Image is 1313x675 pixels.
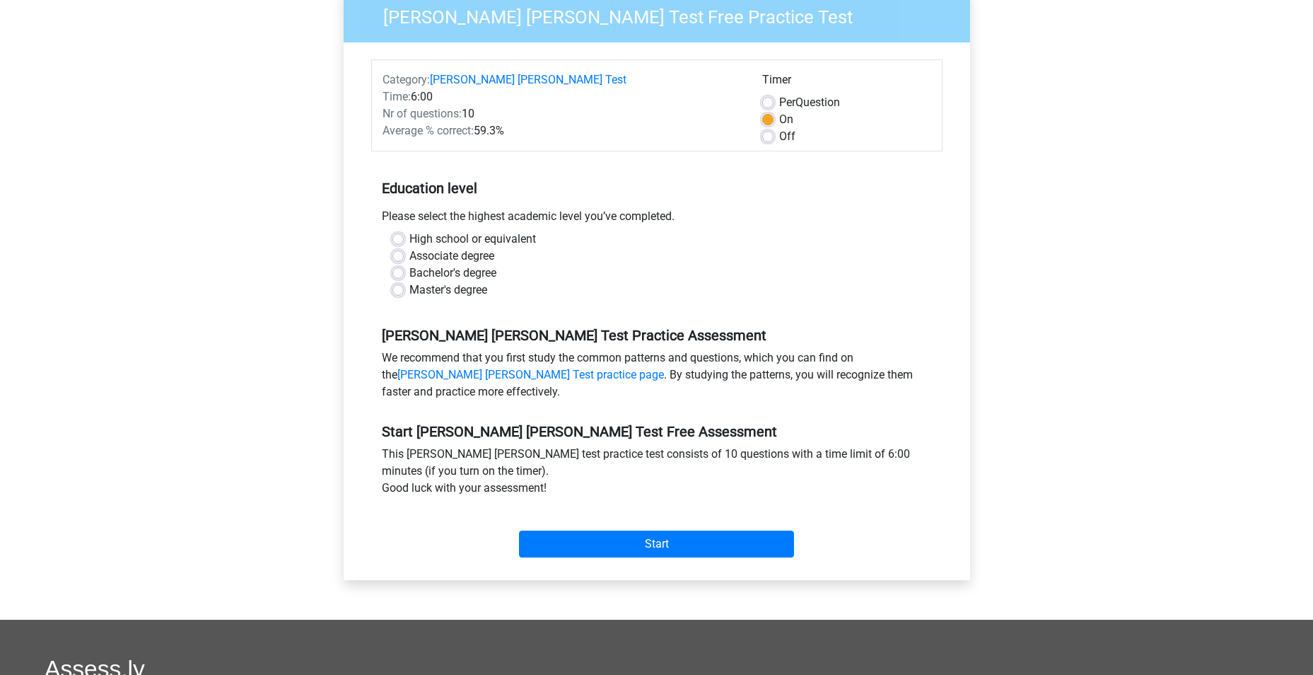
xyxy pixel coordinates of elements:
[382,327,932,344] h5: [PERSON_NAME] [PERSON_NAME] Test Practice Assessment
[779,111,793,128] label: On
[372,88,752,105] div: 6:00
[383,107,462,120] span: Nr of questions:
[779,128,795,145] label: Off
[409,248,494,265] label: Associate degree
[430,73,626,86] a: [PERSON_NAME] [PERSON_NAME] Test
[779,96,795,109] span: Per
[383,73,430,86] span: Category:
[779,94,840,111] label: Question
[382,423,932,440] h5: Start [PERSON_NAME] [PERSON_NAME] Test Free Assessment
[371,350,943,406] div: We recommend that you first study the common patterns and questions, which you can find on the . ...
[409,231,536,248] label: High school or equivalent
[371,446,943,502] div: This [PERSON_NAME] [PERSON_NAME] test practice test consists of 10 questions with a time limit of...
[382,174,932,202] h5: Education level
[371,208,943,231] div: Please select the highest academic level you’ve completed.
[409,282,487,299] label: Master's degree
[372,105,752,122] div: 10
[409,265,496,282] label: Bachelor's degree
[383,90,411,103] span: Time:
[397,368,664,381] a: [PERSON_NAME] [PERSON_NAME] Test practice page
[383,124,474,137] span: Average % correct:
[762,71,931,94] div: Timer
[372,122,752,139] div: 59.3%
[366,1,959,28] h3: [PERSON_NAME] [PERSON_NAME] Test Free Practice Test
[519,531,794,558] input: Start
